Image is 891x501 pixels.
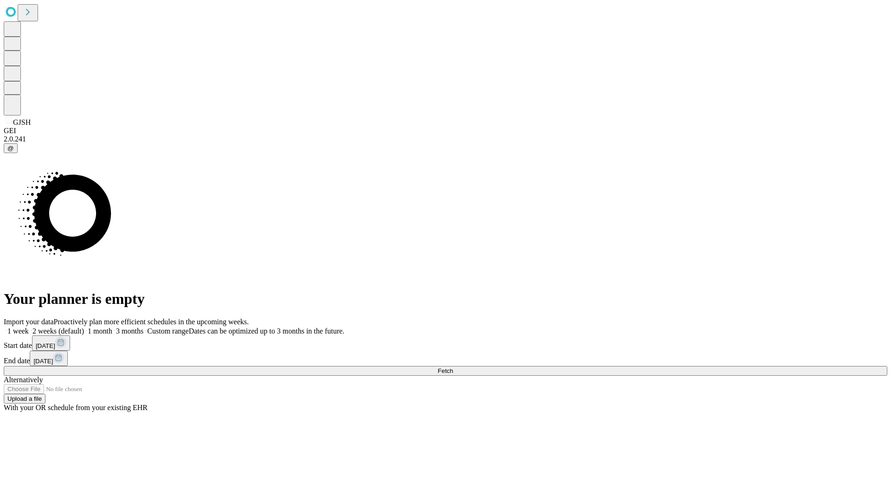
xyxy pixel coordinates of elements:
span: 2 weeks (default) [32,327,84,335]
span: Proactively plan more efficient schedules in the upcoming weeks. [54,318,249,326]
span: Custom range [147,327,188,335]
button: Upload a file [4,394,45,404]
div: GEI [4,127,887,135]
span: Alternatively [4,376,43,384]
div: End date [4,351,887,366]
span: 3 months [116,327,143,335]
span: [DATE] [33,358,53,365]
span: GJSH [13,118,31,126]
span: [DATE] [36,342,55,349]
div: Start date [4,335,887,351]
span: 1 week [7,327,29,335]
span: Fetch [438,367,453,374]
div: 2.0.241 [4,135,887,143]
span: With your OR schedule from your existing EHR [4,404,148,411]
span: Dates can be optimized up to 3 months in the future. [189,327,344,335]
h1: Your planner is empty [4,290,887,308]
span: 1 month [88,327,112,335]
span: Import your data [4,318,54,326]
span: @ [7,145,14,152]
button: @ [4,143,18,153]
button: Fetch [4,366,887,376]
button: [DATE] [32,335,70,351]
button: [DATE] [30,351,68,366]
